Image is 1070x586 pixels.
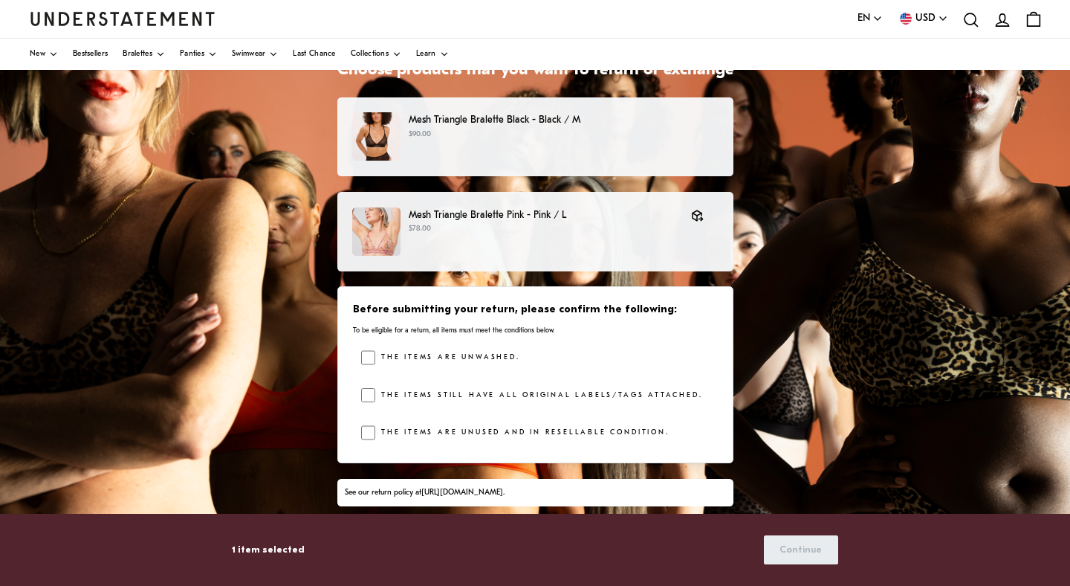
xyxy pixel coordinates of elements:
[353,303,716,318] h3: Before submitting your return, please confirm the following:
[857,10,870,27] span: EN
[416,39,449,70] a: Learn
[409,223,676,235] p: $78.00
[375,388,702,403] label: The items still have all original labels/tags attached.
[293,39,335,70] a: Last Chance
[30,51,45,58] span: New
[30,12,215,25] a: Understatement Homepage
[232,51,265,58] span: Swimwear
[352,112,401,161] img: 17_808531d1-b7fc-4449-bb0d-7f44d7a5116d.jpg
[30,39,58,70] a: New
[123,51,152,58] span: Bralettes
[915,10,936,27] span: USD
[73,39,108,70] a: Bestsellers
[409,207,676,223] p: Mesh Triangle Bralette Pink - Pink / L
[421,489,503,497] a: [URL][DOMAIN_NAME]
[409,112,718,128] p: Mesh Triangle Bralette Black - Black / M
[416,51,436,58] span: Learn
[351,51,389,58] span: Collections
[180,39,217,70] a: Panties
[375,350,519,365] label: The items are unwashed.
[232,39,278,70] a: Swimwear
[293,51,335,58] span: Last Chance
[123,39,165,70] a: Bralettes
[409,129,718,141] p: $90.00
[180,51,204,58] span: Panties
[352,207,401,256] img: FONO-BRA-004-3.jpg
[375,425,669,440] label: The items are unused and in resellable condition.
[857,10,883,27] button: EN
[351,39,401,70] a: Collections
[337,60,733,82] h1: Choose products that you want to return or exchange
[353,326,716,335] p: To be eligible for a return, all items must meet the conditions below.
[898,10,948,27] button: USD
[73,51,108,58] span: Bestsellers
[345,487,725,499] div: See our return policy at .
